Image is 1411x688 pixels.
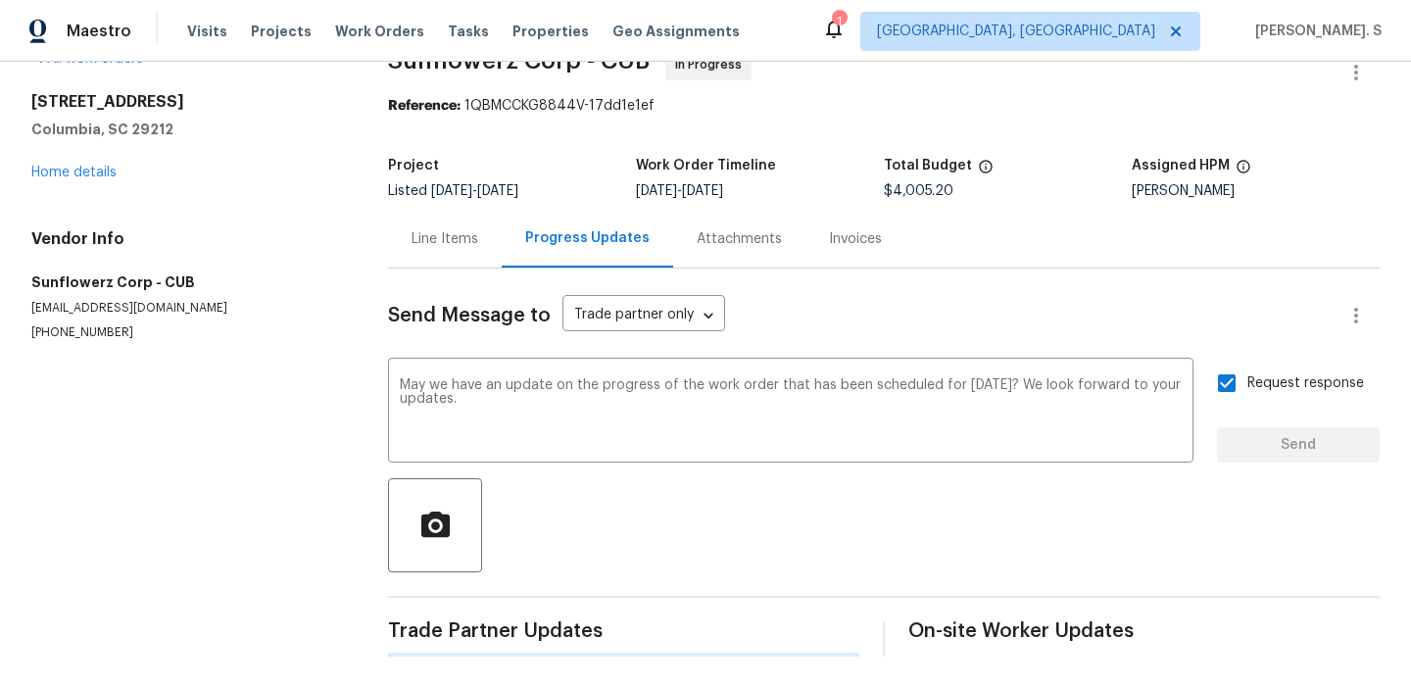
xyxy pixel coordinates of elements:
b: Reference: [388,99,461,113]
div: Trade partner only [562,300,725,332]
span: Request response [1247,373,1364,394]
div: [PERSON_NAME] [1132,184,1380,198]
div: Attachments [697,229,782,249]
span: On-site Worker Updates [908,621,1380,641]
span: [GEOGRAPHIC_DATA], [GEOGRAPHIC_DATA] [877,22,1155,41]
span: In Progress [675,55,750,74]
span: Work Orders [335,22,424,41]
span: The hpm assigned to this work order. [1236,159,1251,184]
span: Sunflowerz Corp - CUB [388,49,650,73]
span: Visits [187,22,227,41]
span: Tasks [448,25,489,38]
h4: Vendor Info [31,229,341,249]
h5: Assigned HPM [1132,159,1230,172]
span: $4,005.20 [884,184,953,198]
div: Line Items [412,229,478,249]
span: The total cost of line items that have been proposed by Opendoor. This sum includes line items th... [978,159,994,184]
h5: Work Order Timeline [636,159,776,172]
span: Projects [251,22,312,41]
div: 1 [832,12,846,31]
h5: Project [388,159,439,172]
span: - [431,184,518,198]
span: [DATE] [636,184,677,198]
a: Home details [31,166,117,179]
span: [DATE] [682,184,723,198]
div: Invoices [829,229,882,249]
p: [PHONE_NUMBER] [31,324,341,341]
h5: Columbia, SC 29212 [31,120,341,139]
span: Geo Assignments [612,22,740,41]
span: [DATE] [431,184,472,198]
textarea: May we have an update on the progress of the work order that has been scheduled for [DATE]? We lo... [400,378,1182,447]
h5: Total Budget [884,159,972,172]
h5: Sunflowerz Corp - CUB [31,272,341,292]
span: Maestro [67,22,131,41]
span: Properties [512,22,589,41]
span: [PERSON_NAME]. S [1247,22,1382,41]
div: 1QBMCCKG8844V-17dd1e1ef [388,96,1380,116]
h2: [STREET_ADDRESS] [31,92,341,112]
span: Listed [388,184,518,198]
span: - [636,184,723,198]
div: Progress Updates [525,228,650,248]
span: Send Message to [388,306,551,325]
span: [DATE] [477,184,518,198]
span: Trade Partner Updates [388,621,859,641]
p: [EMAIL_ADDRESS][DOMAIN_NAME] [31,300,341,317]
